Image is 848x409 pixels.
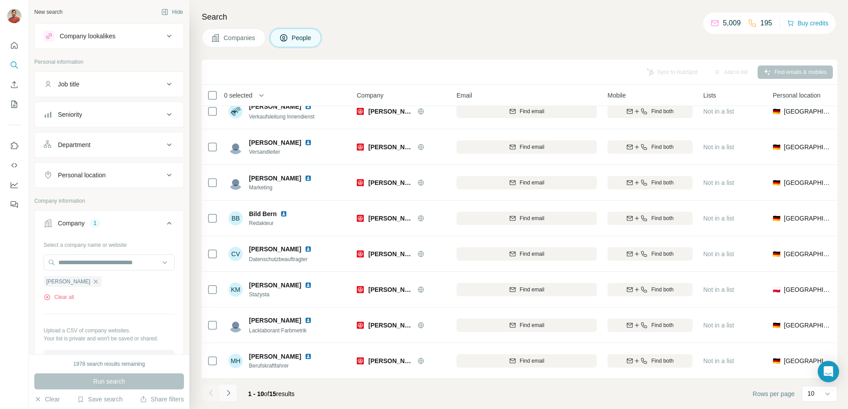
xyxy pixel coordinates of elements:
[35,164,183,186] button: Personal location
[60,32,115,41] div: Company lookalikes
[784,285,832,294] span: [GEOGRAPHIC_DATA]
[35,104,183,125] button: Seniority
[35,74,183,95] button: Job title
[368,285,413,294] span: [PERSON_NAME]
[607,354,693,368] button: Find both
[784,143,832,151] span: [GEOGRAPHIC_DATA]
[773,91,820,100] span: Personal location
[607,212,693,225] button: Find both
[155,5,189,19] button: Hide
[368,321,413,330] span: [PERSON_NAME]
[651,321,673,329] span: Find both
[357,215,364,222] img: Logo of Haering
[703,357,734,364] span: Not in a list
[607,140,693,154] button: Find both
[357,143,364,151] img: Logo of Haering
[520,214,544,222] span: Find email
[7,96,21,112] button: My lists
[784,178,832,187] span: [GEOGRAPHIC_DATA]
[651,143,673,151] span: Find both
[305,175,312,182] img: LinkedIn logo
[35,134,183,155] button: Department
[7,177,21,193] button: Dashboard
[773,143,780,151] span: 🇩🇪
[651,107,673,115] span: Find both
[305,353,312,360] img: LinkedIn logo
[280,210,287,217] img: LinkedIn logo
[228,211,243,225] div: BB
[357,357,364,364] img: Logo of Haering
[228,104,243,119] img: Avatar
[202,11,837,23] h4: Search
[249,362,322,370] span: Berufskraftfahrer
[457,140,597,154] button: Find email
[520,107,544,115] span: Find email
[784,249,832,258] span: [GEOGRAPHIC_DATA]
[228,176,243,190] img: Avatar
[784,107,832,116] span: [GEOGRAPHIC_DATA]
[35,25,183,47] button: Company lookalikes
[773,178,780,187] span: 🇩🇪
[34,58,184,66] p: Personal information
[305,317,312,324] img: LinkedIn logo
[357,91,383,100] span: Company
[292,33,312,42] span: People
[220,384,237,402] button: Navigate to next page
[357,179,364,186] img: Logo of Haering
[7,37,21,53] button: Quick start
[784,321,832,330] span: [GEOGRAPHIC_DATA]
[607,91,626,100] span: Mobile
[607,105,693,118] button: Find both
[773,356,780,365] span: 🇩🇪
[357,286,364,293] img: Logo of Haering
[224,91,253,100] span: 0 selected
[753,389,795,398] span: Rows per page
[249,290,322,299] span: Stażysta
[249,138,301,147] span: [PERSON_NAME]
[651,179,673,187] span: Find both
[703,215,734,222] span: Not in a list
[357,108,364,115] img: Logo of Haering
[607,176,693,189] button: Find both
[140,395,184,404] button: Share filters
[703,250,734,258] span: Not in a list
[73,360,145,368] div: 1978 search results remaining
[44,237,175,249] div: Select a company name or website
[305,245,312,253] img: LinkedIn logo
[7,9,21,23] img: Avatar
[44,293,74,301] button: Clear all
[520,143,544,151] span: Find email
[520,321,544,329] span: Find email
[607,283,693,296] button: Find both
[368,356,413,365] span: [PERSON_NAME]
[7,57,21,73] button: Search
[368,249,413,258] span: [PERSON_NAME]
[607,319,693,332] button: Find both
[249,352,301,361] span: [PERSON_NAME]
[249,174,301,183] span: [PERSON_NAME]
[44,335,175,343] p: Your list is private and won't be saved or shared.
[651,357,673,365] span: Find both
[44,350,175,366] button: Upload a list of companies
[248,390,264,397] span: 1 - 10
[773,214,780,223] span: 🇩🇪
[228,318,243,332] img: Avatar
[305,282,312,289] img: LinkedIn logo
[703,108,734,115] span: Not in a list
[249,256,307,262] span: Datenschutzbeauftragter
[264,390,269,397] span: of
[224,33,256,42] span: Companies
[368,107,413,116] span: [PERSON_NAME]
[457,283,597,296] button: Find email
[457,212,597,225] button: Find email
[760,18,772,29] p: 195
[457,247,597,261] button: Find email
[228,354,243,368] div: MH
[520,250,544,258] span: Find email
[703,179,734,186] span: Not in a list
[58,219,85,228] div: Company
[58,80,79,89] div: Job title
[249,245,301,254] span: [PERSON_NAME]
[368,178,413,187] span: [PERSON_NAME]
[249,316,301,325] span: [PERSON_NAME]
